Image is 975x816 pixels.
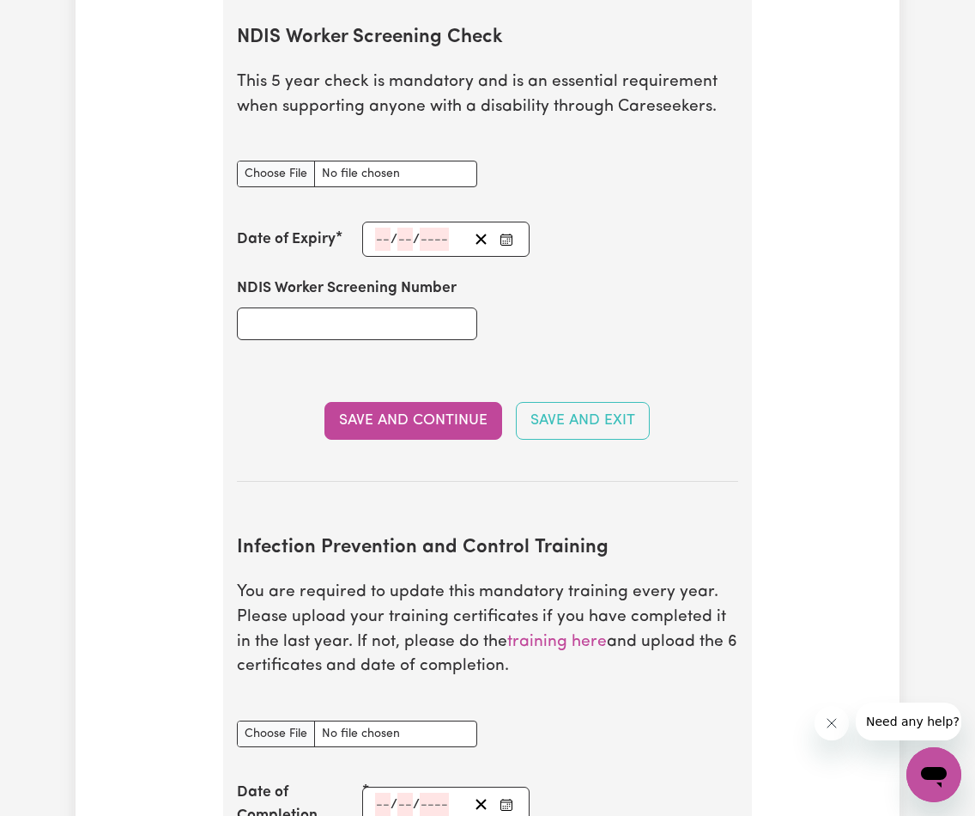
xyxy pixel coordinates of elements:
[397,228,413,251] input: --
[516,402,650,440] button: Save and Exit
[324,402,502,440] button: Save and Continue
[375,793,391,816] input: --
[468,793,494,816] button: Clear date
[420,228,449,251] input: ----
[237,70,738,120] p: This 5 year check is mandatory and is an essential requirement when supporting anyone with a disa...
[413,797,420,813] span: /
[391,797,397,813] span: /
[413,232,420,247] span: /
[237,228,336,251] label: Date of Expiry
[237,537,738,560] h2: Infection Prevention and Control Training
[906,747,961,802] iframe: Button to launch messaging window
[494,793,518,816] button: Enter the Date of Completion of your Infection Prevention and Control Training
[815,706,849,740] iframe: Close message
[237,27,738,50] h2: NDIS Worker Screening Check
[375,228,391,251] input: --
[420,793,449,816] input: ----
[397,793,413,816] input: --
[237,581,738,679] p: You are required to update this mandatory training every year. Please upload your training certif...
[856,703,961,740] iframe: Message from company
[237,277,457,300] label: NDIS Worker Screening Number
[494,228,518,251] button: Enter the Date of Expiry of your NDIS Worker Screening Check
[507,634,607,650] a: training here
[391,232,397,247] span: /
[468,228,494,251] button: Clear date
